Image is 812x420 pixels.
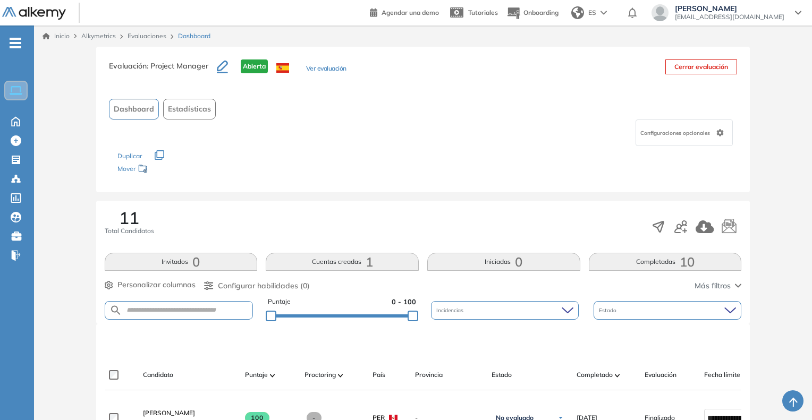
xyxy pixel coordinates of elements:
span: Duplicar [117,152,142,160]
button: Cuentas creadas1 [266,253,419,271]
span: [PERSON_NAME] [675,4,784,13]
span: [EMAIL_ADDRESS][DOMAIN_NAME] [675,13,784,21]
img: SEARCH_ALT [109,304,122,317]
span: Provincia [415,370,443,380]
span: Estadísticas [168,104,211,115]
div: Mover [117,160,224,179]
button: Completadas10 [589,253,742,271]
span: Personalizar columnas [117,279,196,290]
button: Cerrar evaluación [665,59,737,74]
div: Incidencias [431,301,579,320]
a: Inicio [43,31,70,41]
span: Alkymetrics [81,32,116,40]
span: Dashboard [178,31,210,41]
span: Puntaje [268,297,291,307]
span: : Project Manager [147,61,208,71]
span: Dashboard [114,104,154,115]
span: Candidato [143,370,173,380]
span: ES [588,8,596,18]
span: Estado [599,306,619,314]
a: [PERSON_NAME] [143,408,236,418]
span: Onboarding [523,8,559,16]
a: Agendar una demo [370,5,439,18]
img: [missing "en.ARROW_ALT" translation] [270,374,275,377]
span: Configurar habilidades (0) [218,280,310,292]
span: Más filtros [695,280,731,292]
button: Más filtros [695,280,741,292]
div: Estado [594,301,741,320]
div: Configuraciones opcionales [636,119,733,146]
span: 0 - 100 [392,297,416,307]
span: Incidencias [436,306,466,314]
button: Invitados0 [105,253,258,271]
button: Ver evaluación [306,64,346,75]
img: [missing "en.ARROW_ALT" translation] [338,374,343,377]
span: Fecha límite [704,370,740,380]
span: Tutoriales [468,8,498,16]
span: Abierta [241,59,268,73]
span: Configuraciones opcionales [640,129,712,137]
img: world [571,6,584,19]
span: [PERSON_NAME] [143,409,195,417]
span: Total Candidatos [105,226,154,236]
img: ESP [276,63,289,73]
span: Proctoring [304,370,336,380]
span: 11 [119,209,139,226]
a: Evaluaciones [128,32,166,40]
img: Logo [2,7,66,20]
span: Puntaje [245,370,268,380]
span: Completado [577,370,613,380]
button: Estadísticas [163,99,216,119]
span: Evaluación [645,370,676,380]
span: Agendar una demo [382,8,439,16]
button: Personalizar columnas [105,279,196,290]
h3: Evaluación [109,59,217,82]
button: Dashboard [109,99,159,119]
img: [missing "en.ARROW_ALT" translation] [615,374,620,377]
button: Onboarding [506,2,559,24]
img: arrow [600,11,607,15]
span: Estado [492,370,512,380]
button: Iniciadas0 [427,253,580,271]
span: País [373,370,385,380]
button: Configurar habilidades (0) [204,280,310,292]
i: - [10,42,21,44]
